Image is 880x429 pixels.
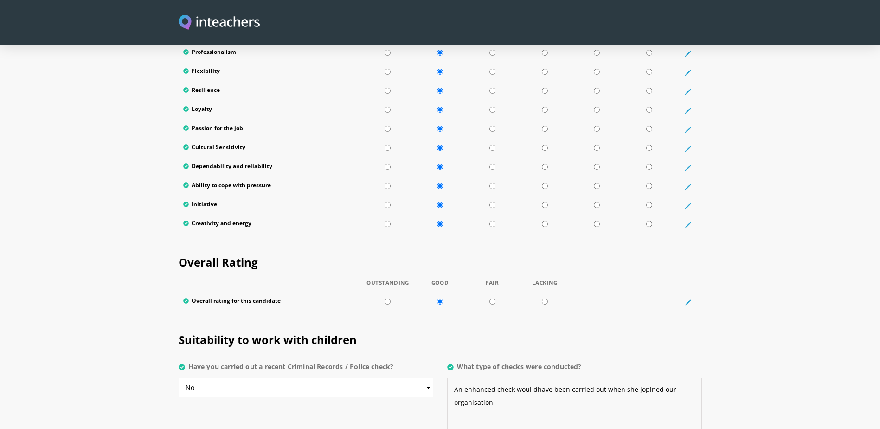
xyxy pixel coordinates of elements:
label: Passion for the job [183,125,357,134]
label: What type of checks were conducted? [447,361,702,378]
label: Flexibility [183,68,357,77]
label: Ability to cope with pressure [183,182,357,191]
a: Visit this site's homepage [179,15,260,31]
label: Loyalty [183,106,357,115]
th: Fair [466,280,519,293]
label: Resilience [183,87,357,96]
label: Professionalism [183,49,357,58]
label: Creativity and energy [183,220,357,229]
th: Outstanding [361,280,414,293]
th: Good [414,280,466,293]
label: Overall rating for this candidate [183,298,357,307]
th: Lacking [519,280,571,293]
label: Cultural Sensitivity [183,144,357,153]
label: Have you carried out a recent Criminal Records / Police check? [179,361,433,378]
span: Suitability to work with children [179,332,357,347]
label: Initiative [183,201,357,210]
span: Overall Rating [179,254,258,270]
label: Dependability and reliability [183,163,357,172]
img: Inteachers [179,15,260,31]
